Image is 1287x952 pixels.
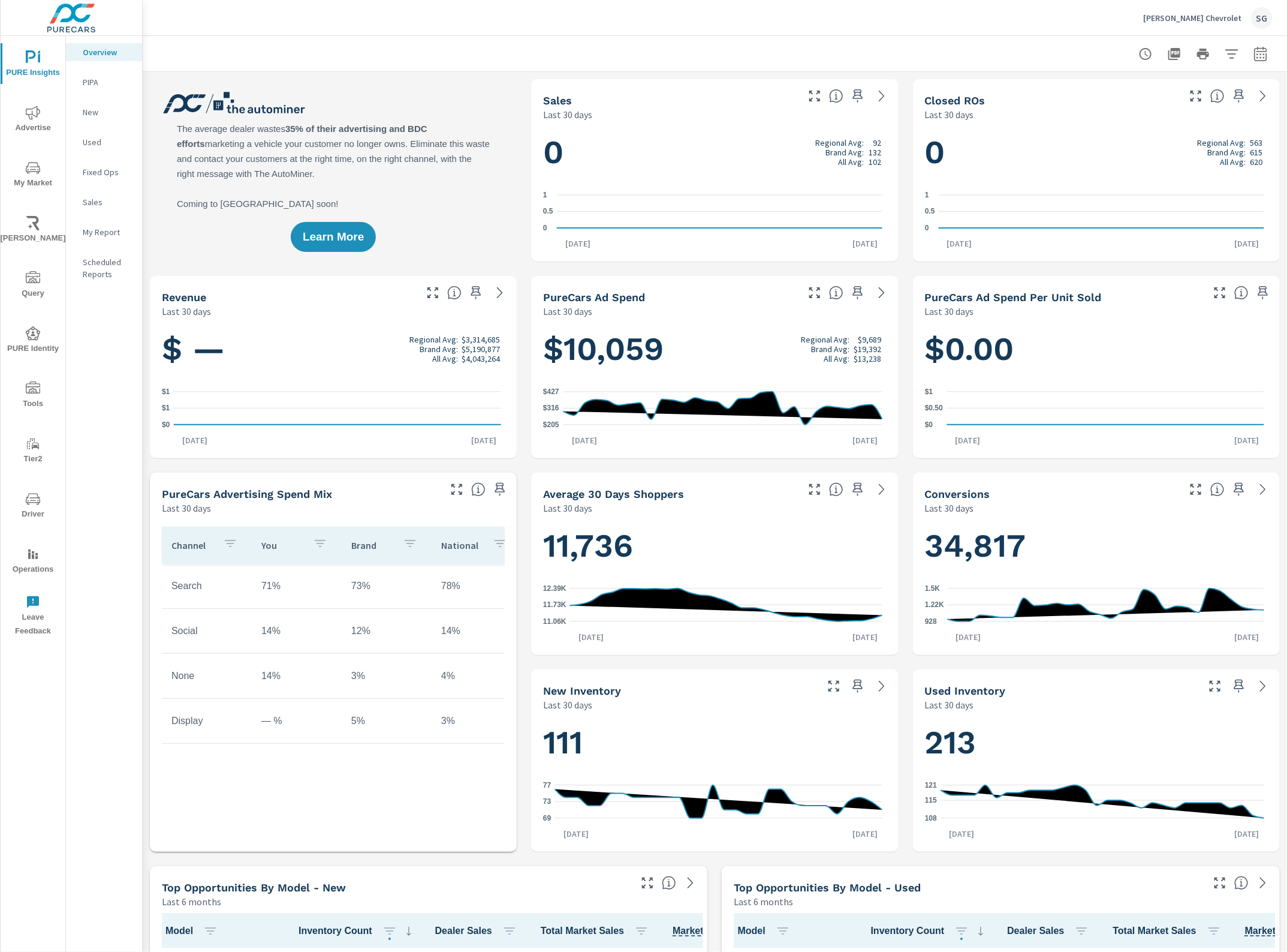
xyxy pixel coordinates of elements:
[543,208,553,216] text: 0.5
[4,547,62,576] span: Operations
[543,814,551,822] text: 69
[162,661,252,691] td: None
[848,677,867,696] span: Save this to your personalized report
[83,196,132,208] p: Sales
[1186,480,1205,499] button: Make Fullscreen
[66,253,142,283] div: Scheduled Reports
[162,421,170,429] text: $0
[66,193,142,211] div: Sales
[543,698,592,712] p: Last 30 days
[824,354,849,364] p: All Avg:
[342,706,432,736] td: 5%
[734,881,921,894] h5: Top Opportunities by Model - Used
[939,238,981,250] p: [DATE]
[162,329,505,370] h1: $ —
[83,46,132,58] p: Overview
[1234,876,1249,890] span: Find the biggest opportunities within your model lineup by seeing how each model is selling in yo...
[1253,677,1273,696] a: See more details in report
[947,631,989,643] p: [DATE]
[805,480,824,499] button: Make Fullscreen
[870,924,988,938] span: Inventory Count
[162,404,170,413] text: $1
[541,924,653,938] span: Total Market Sales
[925,94,985,107] h5: Closed ROs
[490,283,510,302] a: See more details in report
[1143,13,1241,23] p: [PERSON_NAME] Chevrolet
[83,226,132,238] p: My Report
[435,924,522,938] span: Dealer Sales
[342,661,432,691] td: 3%
[423,283,442,302] button: Make Fullscreen
[1229,86,1249,106] span: Save this to your personalized report
[1250,138,1263,148] p: 563
[845,238,887,250] p: [DATE]
[162,304,211,319] p: Last 30 days
[171,539,213,551] p: Channel
[162,488,332,500] h5: PureCars Advertising Spend Mix
[543,107,592,122] p: Last 30 days
[463,434,505,446] p: [DATE]
[925,404,943,413] text: $0.50
[543,722,886,763] h1: 111
[1251,7,1273,29] div: SG
[1220,42,1244,66] button: Apply Filters
[925,224,929,232] text: 0
[925,781,937,789] text: 121
[441,539,483,551] p: National
[816,138,864,148] p: Regional Avg:
[1253,283,1273,302] span: Save this to your personalized report
[543,601,566,609] text: 11.73K
[1253,480,1273,499] a: See more details in report
[432,661,522,691] td: 4%
[351,539,393,551] p: Brand
[925,698,974,712] p: Last 30 days
[854,344,882,354] p: $19,392
[872,677,891,696] a: See more details in report
[4,271,62,301] span: Query
[1191,42,1215,66] button: Print Report
[252,706,342,736] td: — %
[432,354,458,364] p: All Avg:
[543,224,547,232] text: 0
[4,216,62,245] span: [PERSON_NAME]
[925,107,974,122] p: Last 30 days
[432,571,522,601] td: 78%
[1226,631,1268,643] p: [DATE]
[165,924,222,938] span: Model
[4,492,62,521] span: Driver
[1250,148,1263,157] p: 615
[829,89,843,103] span: Number of vehicles sold by the dealership over the selected date range. [Source: This data is sou...
[162,501,211,515] p: Last 30 days
[1210,873,1229,893] button: Make Fullscreen
[872,86,891,106] a: See more details in report
[1249,42,1273,66] button: Select Date Range
[261,539,303,551] p: You
[1186,86,1205,106] button: Make Fullscreen
[543,584,566,593] text: 12.39K
[447,286,462,300] span: Total sales revenue over the selected date range. [Source: This data is sourced from the dealer’s...
[543,388,559,396] text: $427
[66,43,142,61] div: Overview
[252,661,342,691] td: 14%
[1250,157,1263,167] p: 620
[543,421,559,429] text: $205
[543,501,592,515] p: Last 30 days
[462,344,500,354] p: $5,190,877
[4,161,62,190] span: My Market
[83,106,132,118] p: New
[83,256,132,280] p: Scheduled Reports
[342,571,432,601] td: 73%
[252,571,342,601] td: 71%
[824,677,843,696] button: Make Fullscreen
[662,876,676,890] span: Find the biggest opportunities within your model lineup by seeing how each model is selling in yo...
[1162,42,1186,66] button: "Export Report to PDF"
[557,238,599,250] p: [DATE]
[925,525,1268,566] h1: 34,817
[925,191,929,199] text: 1
[83,136,132,148] p: Used
[638,873,657,893] button: Make Fullscreen
[1220,157,1246,167] p: All Avg:
[1226,238,1268,250] p: [DATE]
[4,437,62,466] span: Tier2
[570,631,612,643] p: [DATE]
